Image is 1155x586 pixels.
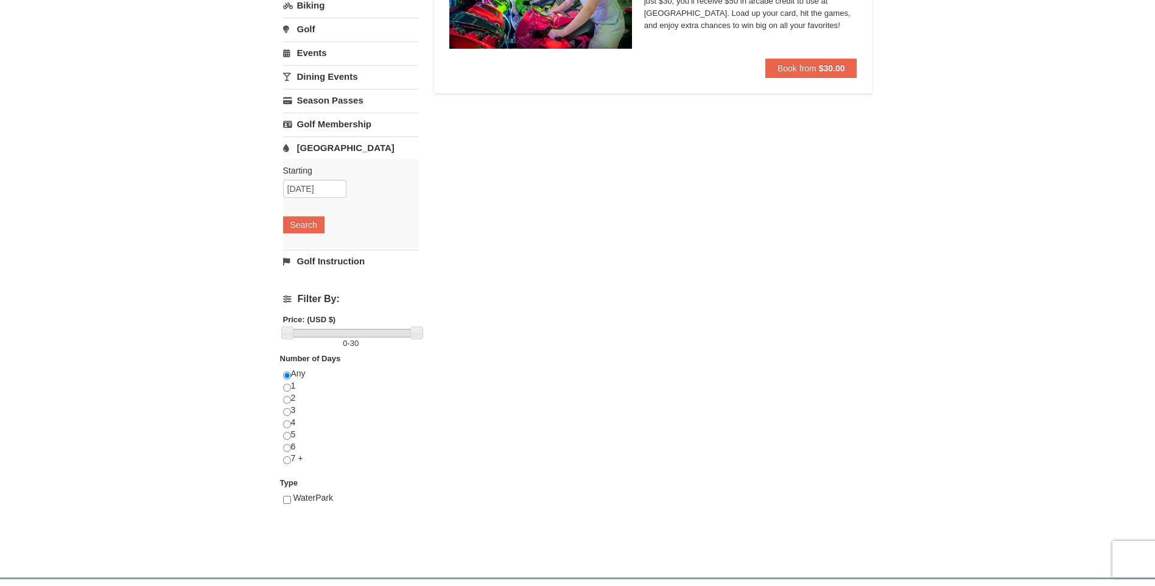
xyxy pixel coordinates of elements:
[283,337,419,350] label: -
[283,250,419,272] a: Golf Instruction
[343,339,347,348] span: 0
[819,63,845,73] strong: $30.00
[283,164,410,177] label: Starting
[778,63,816,73] span: Book from
[293,493,333,503] span: WaterPark
[283,65,419,88] a: Dining Events
[350,339,359,348] span: 30
[283,368,419,477] div: Any 1 2 3 4 5 6 7 +
[283,294,419,305] h4: Filter By:
[283,89,419,111] a: Season Passes
[283,18,419,40] a: Golf
[280,478,298,487] strong: Type
[283,315,336,324] strong: Price: (USD $)
[765,58,857,78] button: Book from $30.00
[283,41,419,64] a: Events
[283,113,419,135] a: Golf Membership
[283,216,325,233] button: Search
[280,354,341,363] strong: Number of Days
[283,136,419,159] a: [GEOGRAPHIC_DATA]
